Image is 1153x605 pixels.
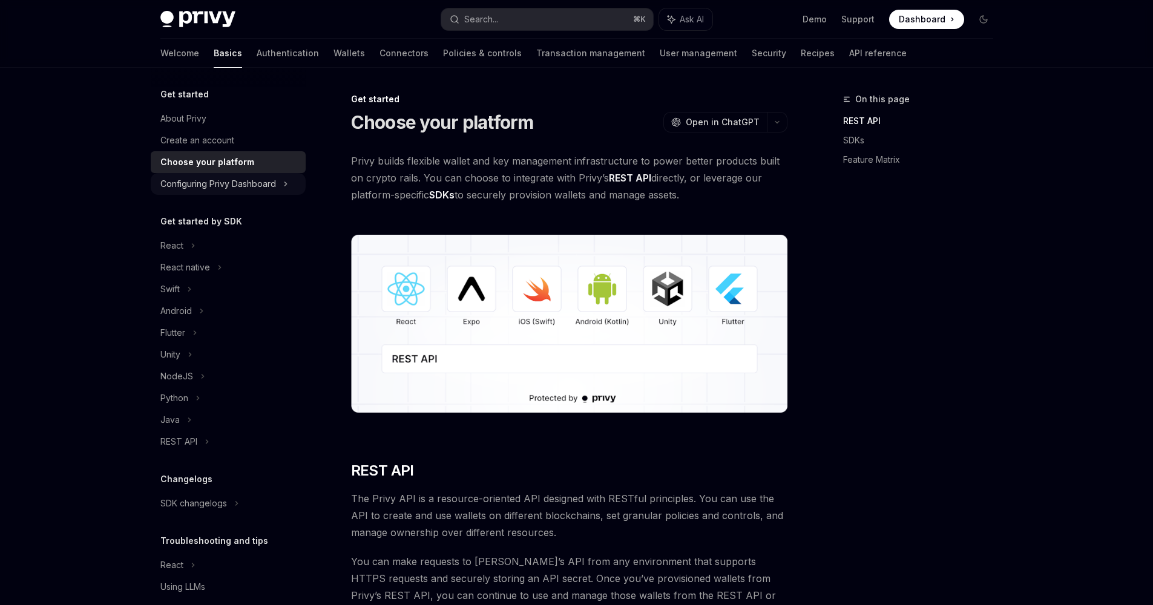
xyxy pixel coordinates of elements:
a: Support [841,13,875,25]
div: About Privy [160,111,206,126]
a: SDKs [843,131,1003,150]
h1: Choose your platform [351,111,534,133]
a: Choose your platform [151,151,306,173]
span: Privy builds flexible wallet and key management infrastructure to power better products built on ... [351,152,787,203]
a: Policies & controls [443,39,522,68]
div: Python [160,391,188,405]
strong: SDKs [429,189,455,201]
a: Demo [803,13,827,25]
div: Configuring Privy Dashboard [160,177,276,191]
span: ⌘ K [633,15,646,24]
strong: REST API [609,172,651,184]
img: images/Platform2.png [351,235,787,413]
h5: Get started [160,87,209,102]
span: Open in ChatGPT [686,116,760,128]
a: REST API [843,111,1003,131]
span: The Privy API is a resource-oriented API designed with RESTful principles. You can use the API to... [351,490,787,541]
span: On this page [855,92,910,106]
a: Recipes [801,39,835,68]
a: Basics [214,39,242,68]
div: Unity [160,347,180,362]
a: About Privy [151,108,306,129]
div: Flutter [160,325,185,340]
a: Security [752,39,786,68]
div: React native [160,260,210,275]
a: Transaction management [536,39,645,68]
div: SDK changelogs [160,496,227,511]
span: REST API [351,461,414,480]
div: React [160,558,183,572]
span: Dashboard [899,13,945,25]
button: Ask AI [659,8,712,30]
div: Get started [351,93,787,105]
a: Create an account [151,129,306,151]
h5: Changelogs [160,472,212,486]
div: Android [160,304,192,318]
a: Welcome [160,39,199,68]
div: Swift [160,282,180,296]
div: NodeJS [160,369,193,384]
a: Using LLMs [151,576,306,598]
div: Using LLMs [160,580,205,594]
h5: Troubleshooting and tips [160,534,268,548]
a: Connectors [379,39,429,68]
div: Java [160,413,180,427]
h5: Get started by SDK [160,214,242,229]
a: Authentication [257,39,319,68]
div: REST API [160,434,197,449]
a: API reference [849,39,907,68]
div: Choose your platform [160,155,254,169]
a: Dashboard [889,10,964,29]
a: Wallets [333,39,365,68]
span: Ask AI [680,13,704,25]
div: Create an account [160,133,234,148]
button: Search...⌘K [441,8,653,30]
a: Feature Matrix [843,150,1003,169]
button: Open in ChatGPT [663,112,767,132]
button: Toggle dark mode [974,10,993,29]
div: Search... [464,12,498,27]
img: dark logo [160,11,235,28]
a: User management [660,39,737,68]
div: React [160,238,183,253]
